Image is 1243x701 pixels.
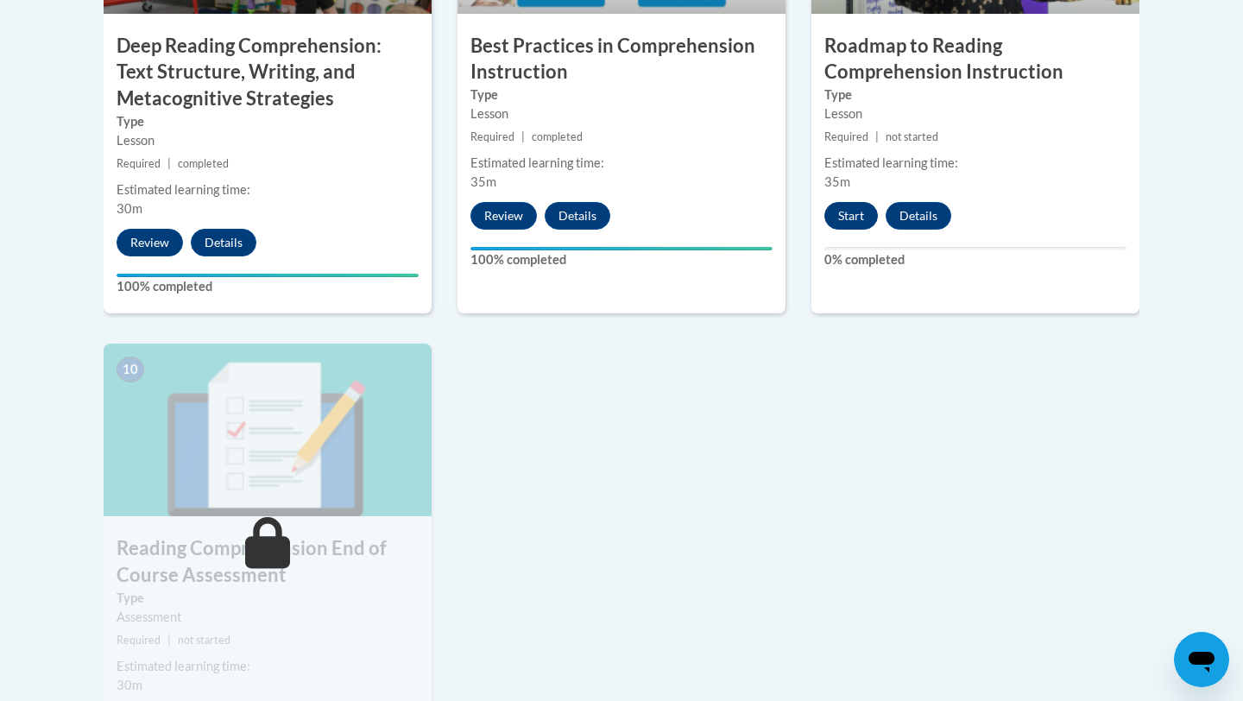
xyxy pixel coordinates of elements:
[117,201,142,216] span: 30m
[117,608,419,627] div: Assessment
[521,130,525,143] span: |
[191,229,256,256] button: Details
[117,180,419,199] div: Estimated learning time:
[824,154,1126,173] div: Estimated learning time:
[117,589,419,608] label: Type
[117,357,144,382] span: 10
[117,229,183,256] button: Review
[117,112,419,131] label: Type
[117,657,419,676] div: Estimated learning time:
[457,33,786,86] h3: Best Practices in Comprehension Instruction
[470,202,537,230] button: Review
[545,202,610,230] button: Details
[104,33,432,112] h3: Deep Reading Comprehension: Text Structure, Writing, and Metacognitive Strategies
[470,130,514,143] span: Required
[824,202,878,230] button: Start
[886,202,951,230] button: Details
[470,104,773,123] div: Lesson
[1174,632,1229,687] iframe: Button to launch messaging window
[117,634,161,647] span: Required
[824,104,1126,123] div: Lesson
[824,174,850,189] span: 35m
[117,131,419,150] div: Lesson
[470,85,773,104] label: Type
[824,130,868,143] span: Required
[470,174,496,189] span: 35m
[470,154,773,173] div: Estimated learning time:
[886,130,938,143] span: not started
[104,344,432,516] img: Course Image
[532,130,583,143] span: completed
[167,157,171,170] span: |
[470,247,773,250] div: Your progress
[811,33,1139,86] h3: Roadmap to Reading Comprehension Instruction
[167,634,171,647] span: |
[117,157,161,170] span: Required
[470,250,773,269] label: 100% completed
[117,274,419,277] div: Your progress
[117,678,142,692] span: 30m
[104,535,432,589] h3: Reading Comprehension End of Course Assessment
[117,277,419,296] label: 100% completed
[875,130,879,143] span: |
[178,157,229,170] span: completed
[824,85,1126,104] label: Type
[824,250,1126,269] label: 0% completed
[178,634,230,647] span: not started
